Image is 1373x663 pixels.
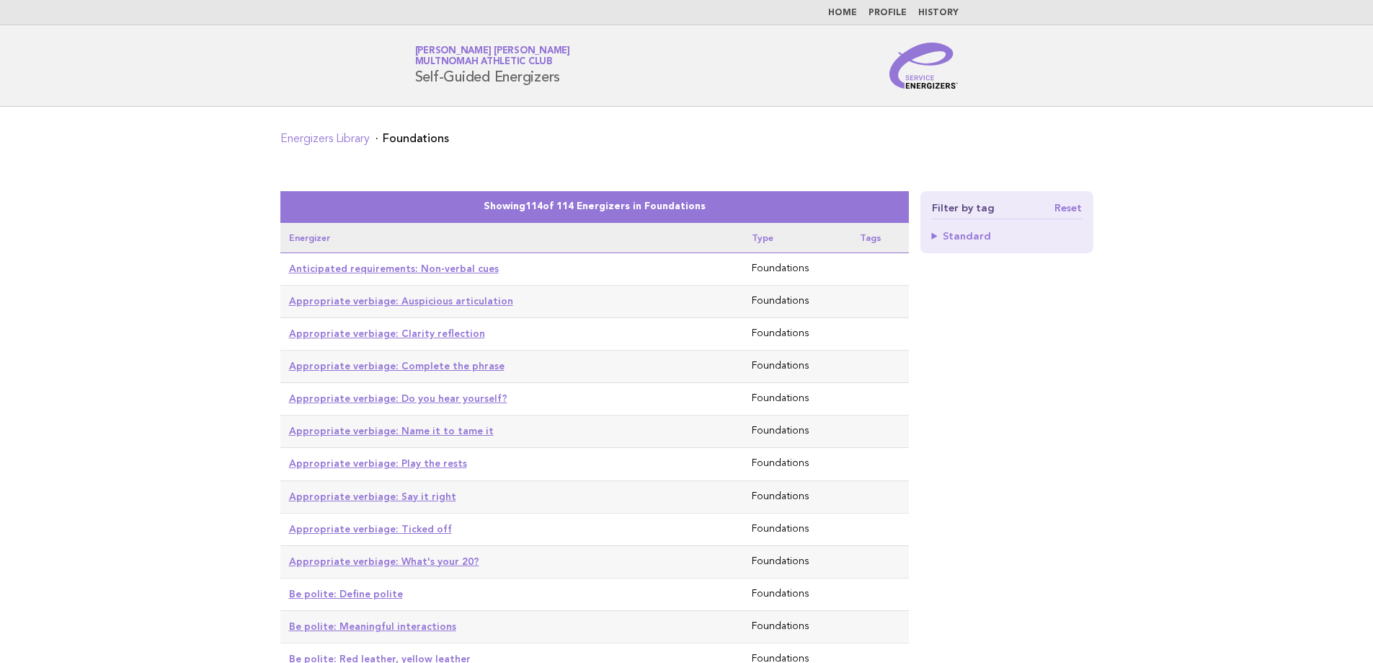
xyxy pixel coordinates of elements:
img: Service Energizers [889,43,959,89]
th: Tags [851,223,908,253]
th: Type [743,223,852,253]
td: Foundations [743,253,852,286]
a: Appropriate verbiage: Do you hear yourself? [289,392,507,404]
h4: Filter by tag [932,203,1082,219]
a: Appropriate verbiage: Complete the phrase [289,360,505,372]
span: 114 [525,202,543,211]
a: History [918,9,959,17]
td: Foundations [743,351,852,383]
td: Foundations [743,318,852,351]
a: [PERSON_NAME] [PERSON_NAME]Multnomah Athletic Club [415,46,570,66]
td: Foundations [743,383,852,416]
summary: Standard [932,231,1082,241]
a: Be polite: Meaningful interactions [289,620,456,632]
a: Profile [868,9,907,17]
span: Multnomah Athletic Club [415,58,553,67]
a: Appropriate verbiage: Clarity reflection [289,328,485,339]
a: Appropriate verbiage: Say it right [289,491,456,502]
td: Foundations [743,286,852,318]
td: Foundations [743,480,852,513]
th: Energizer [280,223,743,253]
a: Anticipated requirements: Non-verbal cues [289,263,499,274]
a: Energizers Library [280,133,370,145]
a: Home [828,9,857,17]
td: Foundations [743,416,852,448]
h1: Self-Guided Energizers [415,47,570,84]
td: Foundations [743,545,852,578]
li: Foundations [376,133,449,144]
a: Appropriate verbiage: What's your 20? [289,556,479,567]
td: Foundations [743,448,852,480]
td: Foundations [743,578,852,610]
a: Appropriate verbiage: Ticked off [289,523,452,535]
td: Foundations [743,610,852,643]
caption: Showing of 114 Energizers in Foundations [280,191,909,223]
a: Reset [1054,203,1082,213]
td: Foundations [743,513,852,545]
a: Appropriate verbiage: Name it to tame it [289,425,494,436]
a: Be polite: Define polite [289,588,403,600]
a: Appropriate verbiage: Play the rests [289,457,467,469]
a: Appropriate verbiage: Auspicious articulation [289,295,513,307]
